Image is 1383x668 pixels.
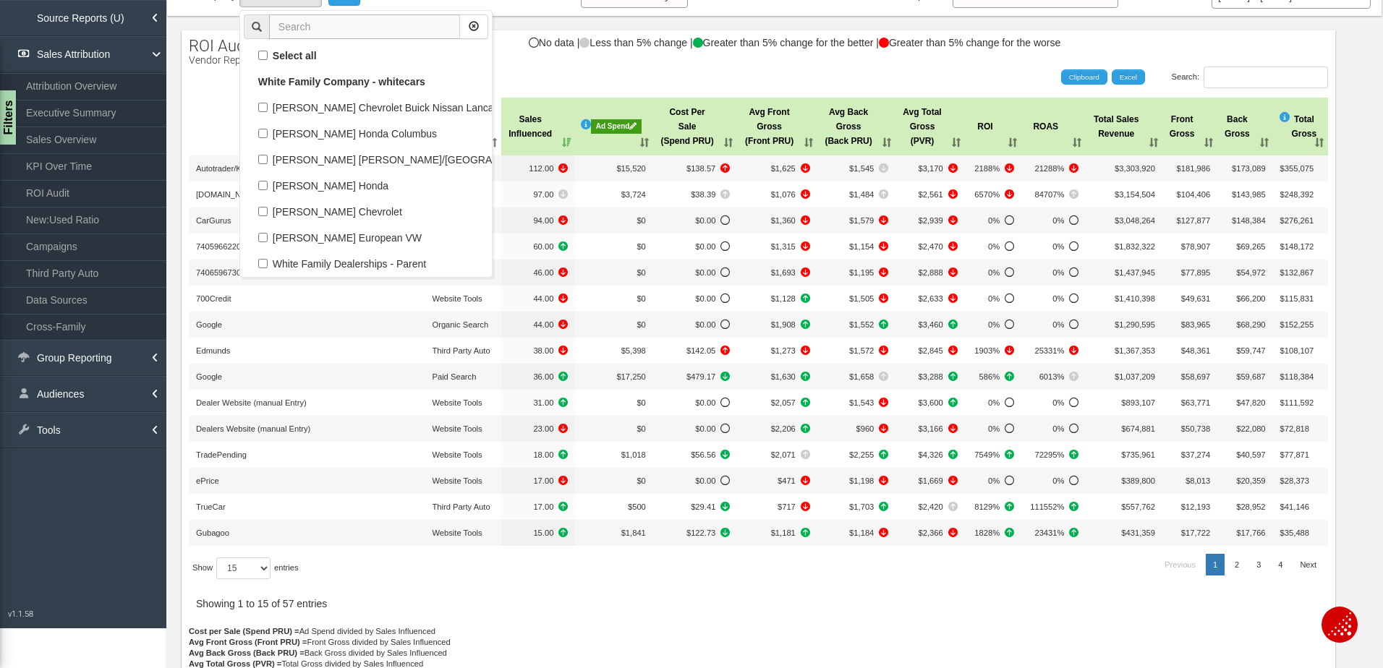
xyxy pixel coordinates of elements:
[972,161,1014,176] span: -560%
[189,648,305,657] strong: Avg Back Gross (Back PRU) =
[244,150,488,169] label: [PERSON_NAME] [PERSON_NAME]/[GEOGRAPHIC_DATA]
[660,213,731,228] span: No Data to compare
[1280,268,1314,277] span: $132,867
[1086,98,1162,155] th: Total SalesRevenue: activate to sort column ascending
[1236,476,1265,485] span: $20,359
[1115,268,1155,277] span: $1,437,945
[744,474,809,488] span: -641
[825,448,888,462] span: +217
[825,526,888,540] span: -494
[196,528,229,537] span: Gubagoo
[825,161,888,176] span: -55
[1280,398,1314,407] span: $111,592
[196,268,241,277] span: 7406596730
[1280,424,1309,433] span: $72,818
[972,239,1014,254] span: No Data to compare%
[1115,346,1155,355] span: $1,367,353
[1029,239,1078,254] span: No Data to compare%
[240,69,492,95] a: White Family Company - whitecars
[744,213,809,228] span: -806
[1236,398,1265,407] span: $47,820
[432,398,482,407] span: Website Tools
[508,187,568,202] span: -4.00
[972,474,1014,488] span: No Data to compare%
[1177,190,1211,199] span: $104,406
[660,265,731,280] span: No Data to compare
[1181,450,1210,459] span: $37,274
[744,317,809,332] span: +818
[621,450,646,459] span: $1,018
[258,51,268,60] input: Select all
[1115,164,1155,173] span: $3,303,920
[196,476,219,485] span: ePrice
[825,213,888,228] span: -80
[1181,294,1210,303] span: $49,631
[637,294,645,303] span: $0
[660,448,731,462] span: -71.24
[903,448,957,462] span: +285
[1217,98,1272,155] th: BackGross: activate to sort column ascending
[825,239,888,254] span: -538
[825,421,888,436] span: -860
[1236,528,1265,537] span: $17,766
[240,121,492,147] a: [PERSON_NAME] Honda Columbus
[1157,554,1203,575] a: Previous
[432,502,490,511] span: Third Party Auto
[825,474,888,488] span: -105
[1181,268,1210,277] span: $77,895
[903,421,957,436] span: -546
[825,343,888,358] span: -102
[903,239,957,254] span: -1046
[972,395,1014,410] span: No Data to compare%
[196,424,310,433] span: Dealers Website (manual Entry)
[1236,502,1265,511] span: $28,952
[1236,346,1265,355] span: $59,747
[244,98,488,117] label: [PERSON_NAME] Chevrolet Buick Nissan Lancaster
[1029,343,1078,358] span: -5218%
[825,369,888,384] span: +73
[744,239,809,254] span: -509
[1121,528,1155,537] span: $431,359
[240,43,492,69] a: Select all
[240,251,492,277] a: White Family Dealerships - Parent
[196,216,231,225] span: CarGurus
[591,119,641,134] div: Ad Spend
[637,268,645,277] span: $0
[1029,500,1078,514] span: +8355%
[192,557,299,579] label: Show entries
[637,216,645,225] span: $0
[903,213,957,228] span: -886
[895,98,964,155] th: Avg TotalGross (PVR): activate to sort column ascending
[903,265,957,280] span: -2038
[903,187,957,202] span: -1044
[744,187,809,202] span: -1047
[1206,554,1225,575] a: 1
[1280,242,1314,251] span: $148,172
[189,638,307,646] strong: Avg Front Gross (Front PRU) =
[1029,213,1078,228] span: No Data to compare%
[1293,554,1324,575] a: Next
[269,14,460,39] input: Search
[825,291,888,306] span: -381
[903,474,957,488] span: -746
[965,98,1021,155] th: ROI: activate to sort column ascending
[972,369,1014,384] span: +209%
[1186,476,1210,485] span: $8,013
[1029,395,1078,410] span: No Data to compare%
[660,317,731,332] span: No Data to compare
[825,265,888,280] span: -421
[189,98,425,155] th: : activate to sort column ascending
[1177,216,1211,225] span: $127,877
[1115,372,1155,381] span: $1,037,209
[1232,216,1266,225] span: $148,384
[244,228,488,247] label: [PERSON_NAME] European VW
[196,372,222,381] span: Google
[1162,98,1217,155] th: FrontGross: activate to sort column ascending
[432,424,482,433] span: Website Tools
[244,176,488,195] label: [PERSON_NAME] Honda
[240,173,492,199] a: [PERSON_NAME] Honda
[637,424,645,433] span: $0
[660,187,731,202] span: +1.52
[432,450,482,459] span: Website Tools
[628,502,646,511] span: $500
